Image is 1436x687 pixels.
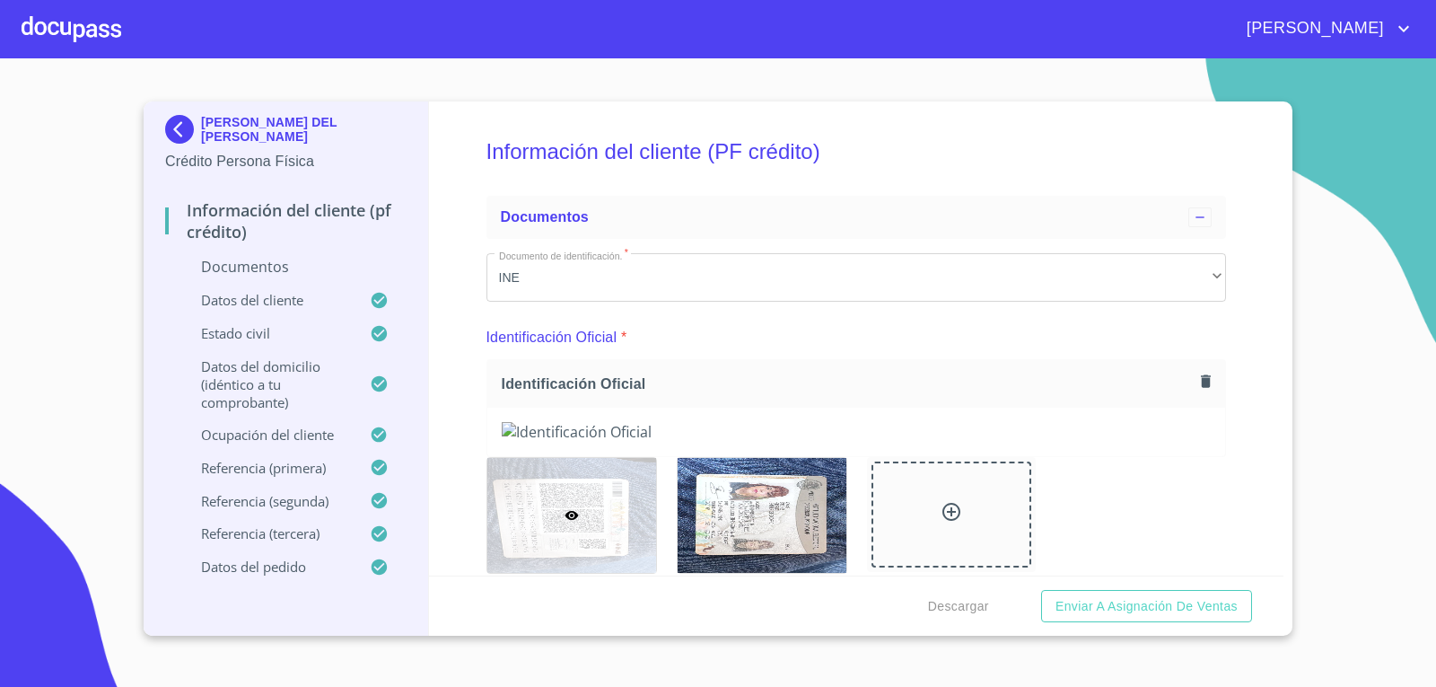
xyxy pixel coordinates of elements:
[1233,14,1414,43] button: account of current user
[165,524,370,542] p: Referencia (tercera)
[165,357,370,411] p: Datos del domicilio (idéntico a tu comprobante)
[165,151,407,172] p: Crédito Persona Física
[928,595,989,618] span: Descargar
[165,257,407,277] p: Documentos
[201,115,407,144] p: [PERSON_NAME] DEL [PERSON_NAME]
[486,196,1227,239] div: Documentos
[677,574,845,603] p: Identificación Oficial
[486,253,1227,302] div: INE
[165,115,407,151] div: [PERSON_NAME] DEL [PERSON_NAME]
[921,590,996,623] button: Descargar
[502,374,1194,393] span: Identificación Oficial
[165,199,407,242] p: Información del cliente (PF crédito)
[1041,590,1252,623] button: Enviar a Asignación de Ventas
[486,115,1227,189] h5: Información del cliente (PF crédito)
[165,492,370,510] p: Referencia (segunda)
[501,209,589,225] span: Documentos
[678,458,846,573] img: Identificación Oficial
[165,459,370,477] p: Referencia (primera)
[1233,14,1393,43] span: [PERSON_NAME]
[165,324,370,342] p: Estado Civil
[486,327,617,348] p: Identificación Oficial
[165,291,370,309] p: Datos del cliente
[502,422,1212,442] img: Identificación Oficial
[165,115,201,144] img: Docupass spot blue
[486,574,655,603] p: Identificación Oficial
[1055,595,1238,618] span: Enviar a Asignación de Ventas
[165,558,370,576] p: Datos del pedido
[165,426,370,444] p: Ocupación del Cliente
